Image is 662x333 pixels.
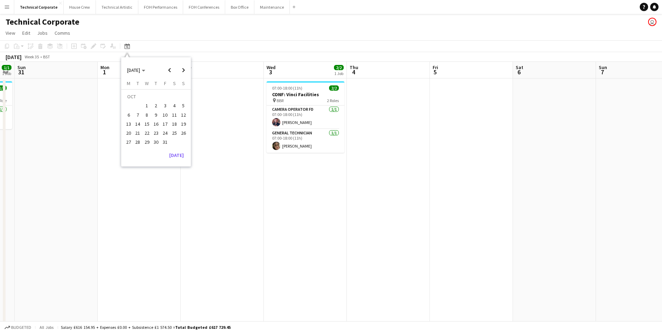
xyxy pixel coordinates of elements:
[170,120,179,128] span: 18
[43,54,50,59] div: BST
[179,119,188,128] button: 19-10-2025
[648,18,656,26] app-user-avatar: Liveforce Admin
[163,63,177,77] button: Previous month
[124,129,133,137] span: 20
[2,71,11,76] div: 1 Job
[161,129,169,137] span: 24
[145,80,149,86] span: W
[170,119,179,128] button: 18-10-2025
[179,129,188,137] span: 26
[124,92,188,101] td: OCT
[124,120,133,128] span: 13
[161,128,170,138] button: 24-10-2025
[99,68,109,76] span: 1
[152,119,161,128] button: 16-10-2025
[152,101,161,110] button: 02-10-2025
[267,129,344,153] app-card-role: General Technician1/107:00-18:00 (11h)[PERSON_NAME]
[142,101,152,110] button: 01-10-2025
[161,110,170,119] button: 10-10-2025
[64,0,96,14] button: House Crew
[515,68,523,76] span: 6
[170,128,179,138] button: 25-10-2025
[127,80,130,86] span: M
[161,101,170,110] button: 03-10-2025
[143,111,151,119] span: 8
[516,64,523,70] span: Sat
[170,101,179,110] button: 04-10-2025
[173,80,176,86] span: S
[124,119,133,128] button: 13-10-2025
[3,28,18,38] a: View
[152,102,160,110] span: 2
[161,111,169,119] span: 10
[127,67,140,73] span: [DATE]
[152,120,160,128] span: 16
[152,111,160,119] span: 9
[152,129,160,137] span: 23
[267,81,344,153] app-job-card: 07:00-18:00 (11h)2/2CONF: Vinci Facilities BBR2 RolesCamera Operator FD1/107:00-18:00 (11h)[PERSO...
[16,68,26,76] span: 31
[134,138,142,147] span: 28
[22,30,30,36] span: Edit
[124,138,133,147] span: 27
[265,68,276,76] span: 3
[6,53,22,60] div: [DATE]
[61,325,231,330] div: Salary £616 154.95 + Expenses £0.00 + Subsistence £1 574.50 =
[170,110,179,119] button: 11-10-2025
[179,110,188,119] button: 12-10-2025
[143,129,151,137] span: 22
[124,138,133,147] button: 27-10-2025
[134,120,142,128] span: 14
[164,80,166,86] span: F
[34,28,50,38] a: Jobs
[350,64,358,70] span: Thu
[3,324,32,331] button: Budgeted
[334,71,343,76] div: 1 Job
[225,0,254,14] button: Box Office
[267,64,276,70] span: Wed
[177,63,190,77] button: Next month
[100,64,109,70] span: Mon
[175,325,231,330] span: Total Budgeted £617 729.45
[124,111,133,119] span: 6
[349,68,358,76] span: 4
[133,119,142,128] button: 14-10-2025
[133,128,142,138] button: 21-10-2025
[179,101,188,110] button: 05-10-2025
[170,102,179,110] span: 4
[142,119,152,128] button: 15-10-2025
[14,0,64,14] button: Technical Corporate
[161,102,169,110] span: 3
[6,30,15,36] span: View
[179,128,188,138] button: 26-10-2025
[170,129,179,137] span: 25
[124,128,133,138] button: 20-10-2025
[161,138,169,147] span: 31
[152,138,161,147] button: 30-10-2025
[124,64,148,76] button: Choose month and year
[161,120,169,128] span: 17
[134,111,142,119] span: 7
[334,65,344,70] span: 2/2
[19,28,33,38] a: Edit
[52,28,73,38] a: Comms
[161,119,170,128] button: 17-10-2025
[142,138,152,147] button: 29-10-2025
[143,102,151,110] span: 1
[134,129,142,137] span: 21
[133,138,142,147] button: 28-10-2025
[124,110,133,119] button: 06-10-2025
[179,120,188,128] span: 19
[6,17,79,27] h1: Technical Corporate
[166,150,187,161] button: [DATE]
[272,85,302,91] span: 07:00-18:00 (11h)
[143,138,151,147] span: 29
[152,110,161,119] button: 09-10-2025
[55,30,70,36] span: Comms
[161,138,170,147] button: 31-10-2025
[137,80,139,86] span: T
[170,111,179,119] span: 11
[598,68,607,76] span: 7
[433,64,438,70] span: Fri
